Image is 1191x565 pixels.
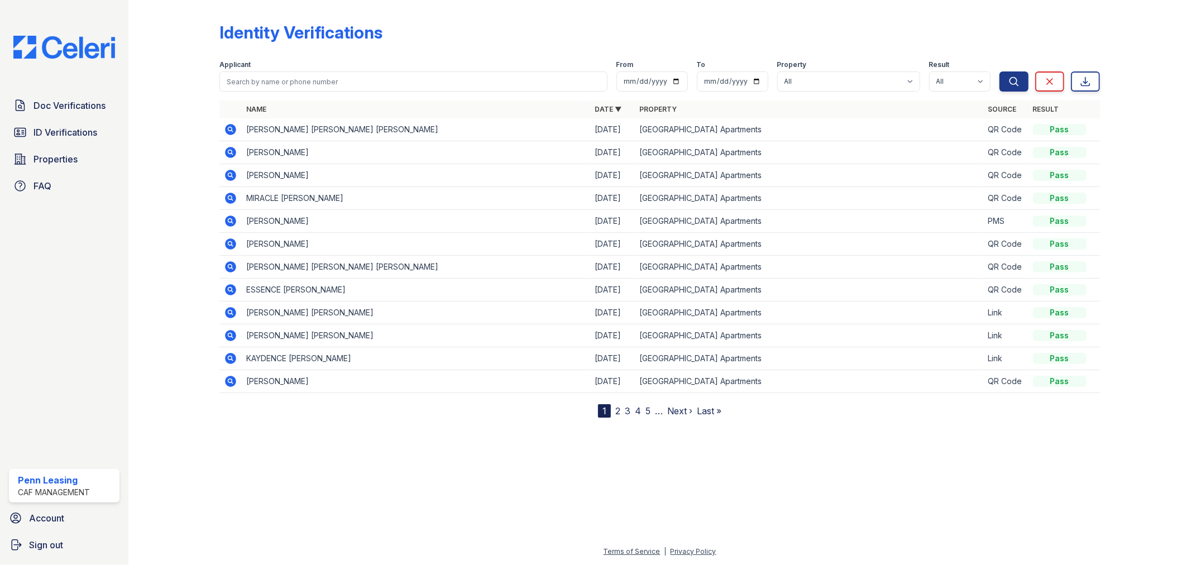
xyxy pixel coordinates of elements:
[242,370,590,393] td: [PERSON_NAME]
[1033,124,1087,135] div: Pass
[625,405,630,416] a: 3
[635,405,641,416] a: 4
[34,152,78,166] span: Properties
[984,301,1029,324] td: Link
[4,534,124,556] a: Sign out
[984,141,1029,164] td: QR Code
[1033,353,1087,364] div: Pass
[635,324,984,347] td: [GEOGRAPHIC_DATA] Apartments
[984,370,1029,393] td: QR Code
[671,547,716,556] a: Privacy Policy
[929,60,950,69] label: Result
[1033,307,1087,318] div: Pass
[984,324,1029,347] td: Link
[591,279,635,301] td: [DATE]
[242,118,590,141] td: [PERSON_NAME] [PERSON_NAME] [PERSON_NAME]
[635,279,984,301] td: [GEOGRAPHIC_DATA] Apartments
[34,179,51,193] span: FAQ
[1033,193,1087,204] div: Pass
[1033,216,1087,227] div: Pass
[635,187,984,210] td: [GEOGRAPHIC_DATA] Apartments
[242,256,590,279] td: [PERSON_NAME] [PERSON_NAME] [PERSON_NAME]
[9,121,119,143] a: ID Verifications
[219,60,251,69] label: Applicant
[591,233,635,256] td: [DATE]
[591,324,635,347] td: [DATE]
[640,105,677,113] a: Property
[984,256,1029,279] td: QR Code
[616,60,634,69] label: From
[635,347,984,370] td: [GEOGRAPHIC_DATA] Apartments
[242,301,590,324] td: [PERSON_NAME] [PERSON_NAME]
[615,405,620,416] a: 2
[604,547,661,556] a: Terms of Service
[1033,261,1087,272] div: Pass
[1033,376,1087,387] div: Pass
[591,347,635,370] td: [DATE]
[591,187,635,210] td: [DATE]
[4,507,124,529] a: Account
[246,105,266,113] a: Name
[9,148,119,170] a: Properties
[984,233,1029,256] td: QR Code
[18,473,90,487] div: Penn Leasing
[242,279,590,301] td: ESSENCE [PERSON_NAME]
[1033,238,1087,250] div: Pass
[29,538,63,552] span: Sign out
[635,301,984,324] td: [GEOGRAPHIC_DATA] Apartments
[984,279,1029,301] td: QR Code
[242,164,590,187] td: [PERSON_NAME]
[645,405,650,416] a: 5
[29,511,64,525] span: Account
[591,370,635,393] td: [DATE]
[591,256,635,279] td: [DATE]
[591,141,635,164] td: [DATE]
[1033,330,1087,341] div: Pass
[984,187,1029,210] td: QR Code
[242,324,590,347] td: [PERSON_NAME] [PERSON_NAME]
[1033,170,1087,181] div: Pass
[635,164,984,187] td: [GEOGRAPHIC_DATA] Apartments
[219,71,607,92] input: Search by name or phone number
[1033,105,1059,113] a: Result
[635,370,984,393] td: [GEOGRAPHIC_DATA] Apartments
[4,36,124,59] img: CE_Logo_Blue-a8612792a0a2168367f1c8372b55b34899dd931a85d93a1a3d3e32e68fde9ad4.png
[591,210,635,233] td: [DATE]
[242,187,590,210] td: MIRACLE [PERSON_NAME]
[635,256,984,279] td: [GEOGRAPHIC_DATA] Apartments
[1033,147,1087,158] div: Pass
[242,210,590,233] td: [PERSON_NAME]
[9,94,119,117] a: Doc Verifications
[219,22,382,42] div: Identity Verifications
[1033,284,1087,295] div: Pass
[591,118,635,141] td: [DATE]
[667,405,692,416] a: Next ›
[988,105,1017,113] a: Source
[18,487,90,498] div: CAF Management
[34,126,97,139] span: ID Verifications
[697,60,706,69] label: To
[9,175,119,197] a: FAQ
[591,164,635,187] td: [DATE]
[984,164,1029,187] td: QR Code
[635,233,984,256] td: [GEOGRAPHIC_DATA] Apartments
[242,347,590,370] td: KAYDENCE [PERSON_NAME]
[655,404,663,418] span: …
[697,405,721,416] a: Last »
[591,301,635,324] td: [DATE]
[664,547,667,556] div: |
[34,99,106,112] span: Doc Verifications
[595,105,622,113] a: Date ▼
[635,210,984,233] td: [GEOGRAPHIC_DATA] Apartments
[984,210,1029,233] td: PMS
[242,233,590,256] td: [PERSON_NAME]
[242,141,590,164] td: [PERSON_NAME]
[635,141,984,164] td: [GEOGRAPHIC_DATA] Apartments
[777,60,807,69] label: Property
[984,118,1029,141] td: QR Code
[635,118,984,141] td: [GEOGRAPHIC_DATA] Apartments
[598,404,611,418] div: 1
[984,347,1029,370] td: Link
